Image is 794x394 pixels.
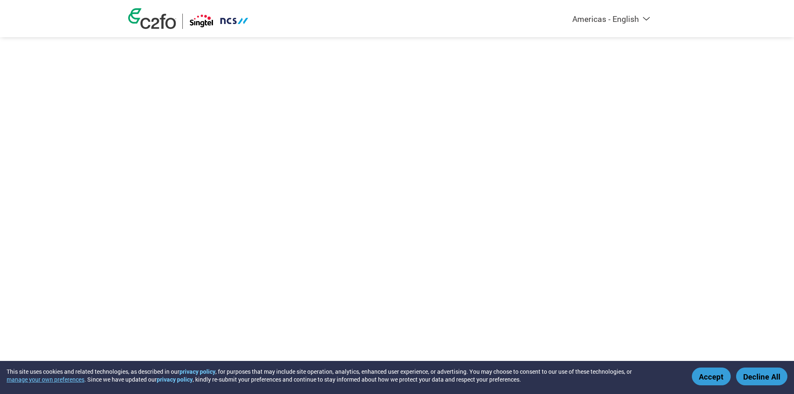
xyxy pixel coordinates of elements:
[179,368,215,375] a: privacy policy
[7,368,680,383] div: This site uses cookies and related technologies, as described in our , for purposes that may incl...
[157,375,193,383] a: privacy policy
[692,368,731,385] button: Accept
[128,8,176,29] img: c2fo logo
[7,375,84,383] button: manage your own preferences
[736,368,787,385] button: Decline All
[189,14,249,29] img: Singtel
